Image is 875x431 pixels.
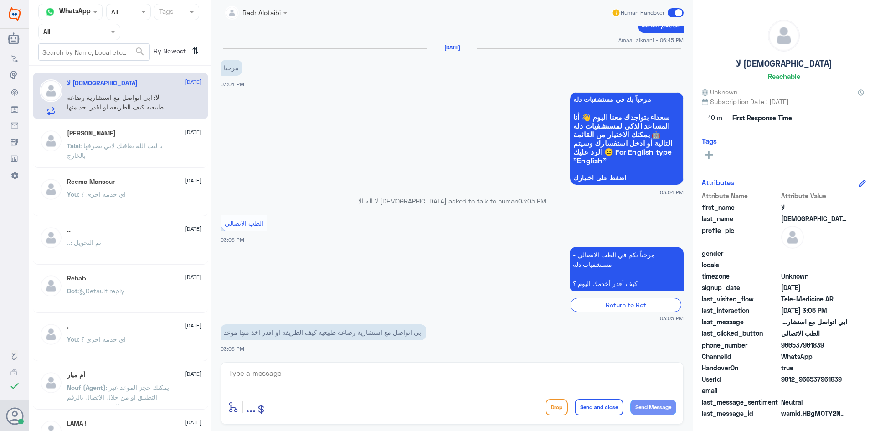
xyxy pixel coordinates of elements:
span: Nouf (Agent) [67,384,106,391]
span: 03:04 PM [221,81,244,87]
span: [DATE] [185,370,201,378]
span: null [781,386,847,395]
button: search [134,44,145,59]
span: last_visited_flow [702,294,779,304]
span: : ابي اتواصل مع استشارية رضاعة طبيعيه كيف الطريقه او اقدر اخذ منها موعد [67,93,164,120]
img: Widebot Logo [9,7,21,21]
span: ... [246,399,256,415]
h6: [DATE] [427,44,477,51]
span: You [67,335,78,343]
span: 966537961839 [781,340,847,350]
span: last_message_sentiment [702,397,779,407]
span: الطب الاتصالي [225,219,263,227]
span: Unknown [702,87,737,97]
p: 16/8/2025, 3:05 PM [570,247,684,291]
span: [DATE] [185,418,201,426]
img: defaultAdmin.png [40,130,62,152]
span: اضغط على اختيارك [573,174,680,182]
span: email [702,386,779,395]
div: Tags [158,6,174,18]
span: UserId [702,374,779,384]
span: لا [155,93,159,101]
span: Attribute Name [702,191,779,201]
span: You [67,190,78,198]
span: signup_date [702,283,779,292]
span: .. [67,239,71,246]
button: Drop [546,399,568,415]
span: Tele-Medicine AR [781,294,847,304]
h5: Rehab [67,275,86,282]
span: لا [781,203,847,212]
span: null [781,260,847,270]
span: Talal [67,142,80,150]
img: defaultAdmin.png [40,371,62,394]
div: Return to Bot [571,298,681,312]
button: Send Message [630,400,676,415]
p: لا اله الا [DEMOGRAPHIC_DATA] asked to talk to human [221,196,684,206]
span: last_name [702,214,779,223]
span: gender [702,249,779,258]
span: Bot [67,287,77,295]
span: 03:05 PM [518,197,546,205]
span: 10 m [702,110,729,126]
h6: Tags [702,137,717,145]
p: 16/8/2025, 3:04 PM [221,60,242,76]
span: profile_pic [702,226,779,247]
h5: . [67,323,69,331]
span: : اي خدمه اخرى ؟ [78,335,126,343]
img: defaultAdmin.png [40,79,62,102]
span: اله الا الله [781,214,847,223]
span: ChannelId [702,352,779,361]
span: Amaal alknani - 06:45 PM [618,36,684,44]
span: : اي خدمه اخرى ؟ [78,190,126,198]
span: سعداء بتواجدك معنا اليوم 👋 أنا المساعد الذكي لمستشفيات دله 🤖 يمكنك الاختيار من القائمة التالية أو... [573,113,680,165]
span: 03:05 PM [221,346,244,352]
span: 03:05 PM [660,314,684,322]
span: [DATE] [185,273,201,281]
span: 2025-04-19T17:03:22.634Z [781,283,847,292]
span: timezone [702,271,779,281]
span: first_name [702,203,779,212]
h5: Talal Alruwaished [67,130,116,137]
i: check [9,380,20,391]
span: [DATE] [185,78,201,86]
span: [DATE] [185,128,201,136]
span: locale [702,260,779,270]
img: defaultAdmin.png [40,226,62,249]
span: true [781,363,847,373]
span: null [781,249,847,258]
img: defaultAdmin.png [768,20,799,51]
p: 16/8/2025, 3:05 PM [221,324,426,340]
span: : يمكنك حجز الموعد عبر التطبيق او من خلال الاتصال بالرقم الموحد 920012222 [67,384,169,410]
input: Search by Name, Local etc… [39,44,149,60]
span: [DATE] [185,225,201,233]
span: Unknown [781,271,847,281]
span: last_clicked_button [702,328,779,338]
span: مرحباً بك في مستشفيات دله [573,96,680,103]
img: whatsapp.png [43,5,57,19]
h5: لا [DEMOGRAPHIC_DATA] [736,58,832,69]
h6: Reachable [768,72,800,80]
span: 0 [781,397,847,407]
h5: Reema Mansour [67,178,115,186]
span: [DATE] [185,177,201,185]
h5: لا اله الا الله [67,79,138,87]
span: By Newest [150,43,188,62]
span: Subscription Date : [DATE] [702,97,866,106]
h5: أم ميار [67,371,85,379]
span: last_message [702,317,779,327]
span: Human Handover [621,9,664,17]
span: : يا ليت الله يعافيك لاني بصرفها بالخارج [67,142,163,159]
span: wamid.HBgMOTY2NTM3OTYxODM5FQIAEhgUM0FBQTUxNzFCQkVBN0NGNkI1NzAA [781,409,847,418]
span: First Response Time [732,113,792,123]
h6: Attributes [702,178,734,187]
span: last_interaction [702,306,779,315]
button: ... [246,397,256,417]
h5: LAMA ! [67,420,87,427]
button: Avatar [6,407,23,425]
span: phone_number [702,340,779,350]
img: defaultAdmin.png [40,323,62,346]
span: 03:04 PM [660,188,684,196]
img: defaultAdmin.png [781,226,804,249]
span: 9812_966537961839 [781,374,847,384]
